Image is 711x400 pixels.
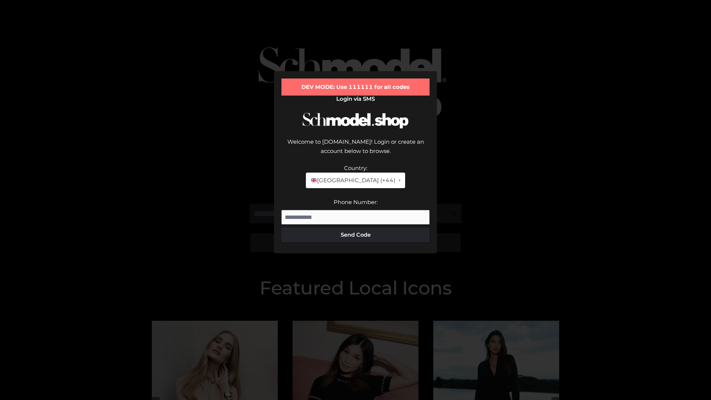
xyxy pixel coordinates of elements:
div: Welcome to [DOMAIN_NAME]! Login or create an account below to browse. [281,137,430,163]
label: Country: [344,164,367,171]
img: Schmodel Logo [300,106,411,135]
img: 🇬🇧 [311,177,317,183]
span: [GEOGRAPHIC_DATA] (+44) [310,176,395,185]
h2: Login via SMS [281,96,430,102]
div: DEV MODE: Use 111111 for all codes [281,79,430,96]
label: Phone Number: [334,199,378,206]
button: Send Code [281,227,430,242]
